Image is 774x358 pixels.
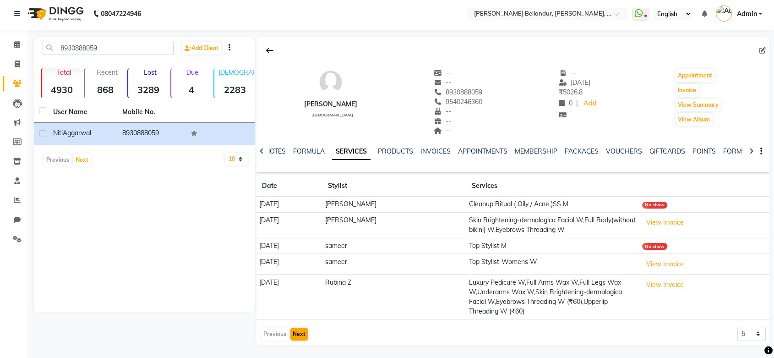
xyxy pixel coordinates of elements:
[716,6,732,22] img: Admin
[420,147,451,155] a: INVOICES
[582,97,598,110] a: Add
[642,243,667,250] div: No show
[256,176,322,197] th: Date
[214,84,255,95] strong: 2283
[311,113,353,117] span: [DEMOGRAPHIC_DATA]
[322,176,466,197] th: Stylist
[736,9,757,19] span: Admin
[642,215,688,230] button: View Invoice
[466,275,639,319] td: Luxury Pedicure W,Full Arms Wax W,Full Legs Wax W,Underarms Wax W,Skin Brightening-dermalogica Fa...
[317,68,344,96] img: avatar
[565,147,599,155] a: PACKAGES
[48,102,117,123] th: User Name
[260,42,279,59] div: Back to Client
[458,147,507,155] a: APPOINTMENTS
[576,99,578,108] span: |
[43,41,174,55] input: Search by Name/Mobile/Email/Code
[642,278,688,292] button: View Invoice
[171,84,212,95] strong: 4
[322,212,466,238] td: [PERSON_NAME]
[322,197,466,213] td: [PERSON_NAME]
[676,99,721,111] button: View Summary
[434,98,482,106] span: 9540246360
[466,212,639,238] td: Skin Brightening-dermalogica Facial W,Full Body(without bikini) W,Eyebrows Threading W
[559,88,583,96] span: 5026.8
[45,68,82,77] p: Total
[642,202,667,209] div: No show
[466,176,639,197] th: Services
[53,129,63,137] span: Niti
[42,84,82,95] strong: 4930
[256,238,322,254] td: [DATE]
[256,212,322,238] td: [DATE]
[466,197,639,213] td: Cleanup Ritual ( Oily / Acne )SS M
[466,238,639,254] td: Top Stylist M
[434,127,451,135] span: --
[676,84,698,97] button: Invoice
[434,78,451,87] span: --
[117,123,186,145] td: 8930888059
[559,78,590,87] span: [DATE]
[515,147,557,155] a: MEMBERSHIP
[256,254,322,275] td: [DATE]
[132,68,169,77] p: Lost
[182,42,221,55] a: Add Client
[434,88,482,96] span: 8930888059
[265,147,286,155] a: NOTES
[559,88,563,96] span: ₹
[101,1,141,27] b: 08047224946
[293,147,325,155] a: FORMULA
[559,69,576,77] span: --
[434,69,451,77] span: --
[322,238,466,254] td: sameer
[434,107,451,116] span: --
[434,117,451,125] span: --
[332,143,371,160] a: SERVICES
[290,328,308,341] button: Next
[466,254,639,275] td: Top Stylist-Womens W
[676,69,714,82] button: Appointment
[117,102,186,123] th: Mobile No.
[642,257,688,271] button: View Invoice
[256,275,322,319] td: [DATE]
[322,275,466,319] td: Rubina Z
[73,154,91,166] button: Next
[173,68,212,77] p: Due
[85,84,125,95] strong: 868
[378,147,413,155] a: PRODUCTS
[63,129,91,137] span: Aggarwal
[218,68,255,77] p: [DEMOGRAPHIC_DATA]
[322,254,466,275] td: sameer
[692,147,716,155] a: POINTS
[304,99,357,109] div: [PERSON_NAME]
[559,99,572,107] span: 0
[723,147,746,155] a: FORMS
[606,147,642,155] a: VOUCHERS
[23,1,86,27] img: logo
[128,84,169,95] strong: 3289
[256,197,322,213] td: [DATE]
[88,68,125,77] p: Recent
[649,147,685,155] a: GIFTCARDS
[676,113,712,126] button: View Album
